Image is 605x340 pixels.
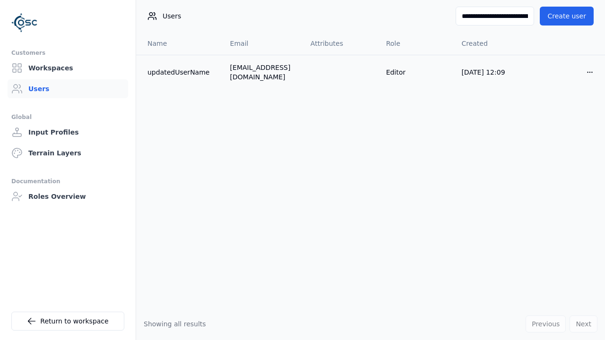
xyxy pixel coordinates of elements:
[223,32,303,55] th: Email
[163,11,181,21] span: Users
[540,7,594,25] button: Create user
[11,111,124,123] div: Global
[8,79,128,98] a: Users
[11,176,124,187] div: Documentation
[144,320,206,328] span: Showing all results
[8,144,128,162] a: Terrain Layers
[379,32,454,55] th: Role
[8,59,128,77] a: Workspaces
[230,63,295,82] div: [EMAIL_ADDRESS][DOMAIN_NAME]
[454,32,529,55] th: Created
[147,68,215,77] a: updatedUserName
[136,32,223,55] th: Name
[11,312,124,331] a: Return to workspace
[11,9,38,36] img: Logo
[461,68,522,77] div: [DATE] 12:09
[303,32,379,55] th: Attributes
[386,68,447,77] div: Editor
[8,187,128,206] a: Roles Overview
[11,47,124,59] div: Customers
[8,123,128,142] a: Input Profiles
